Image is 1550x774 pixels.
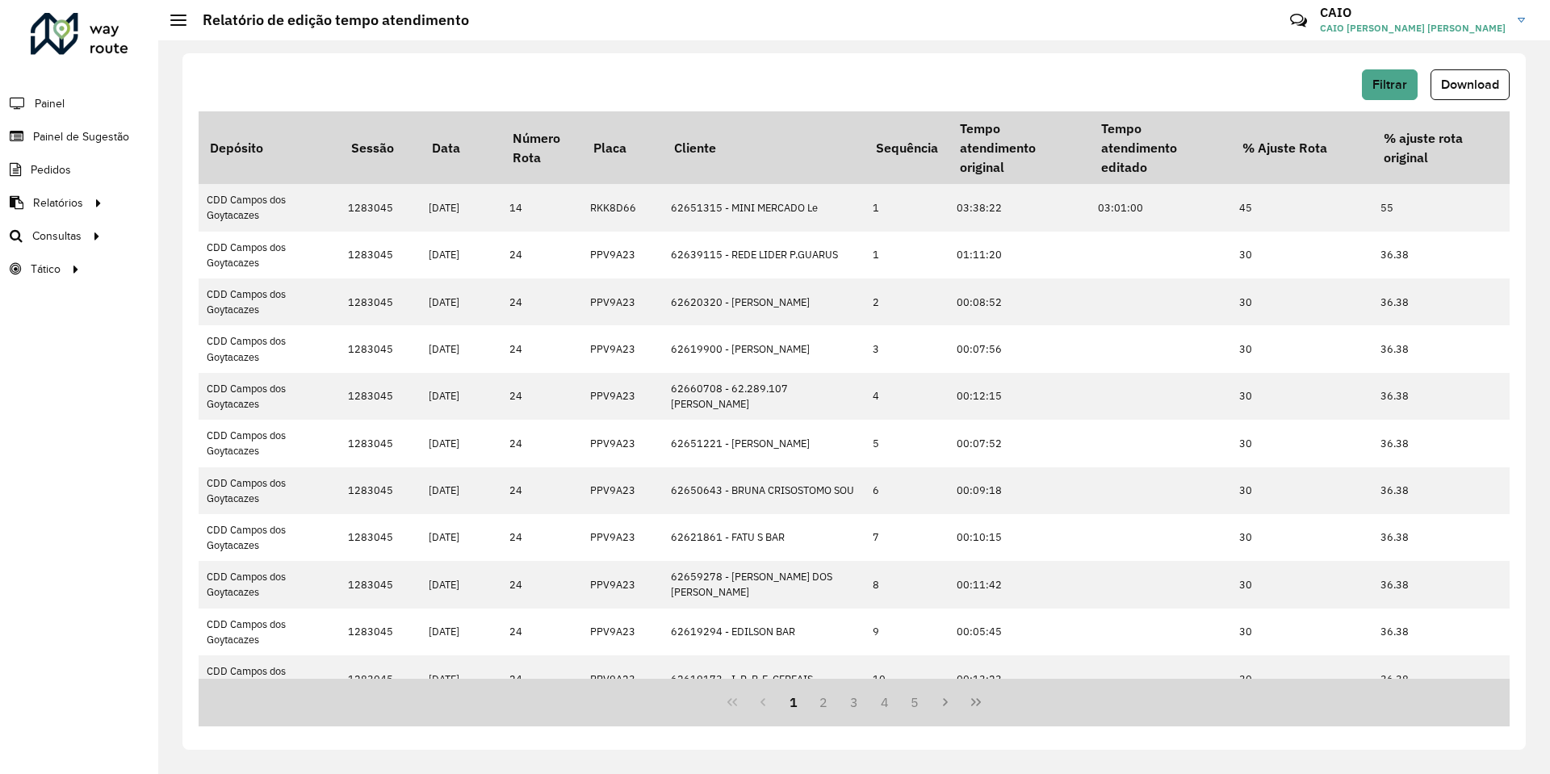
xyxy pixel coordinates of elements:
[501,655,582,702] td: 24
[199,655,340,702] td: CDD Campos dos Goytacazes
[421,184,501,231] td: [DATE]
[1320,5,1506,20] h3: CAIO
[1372,373,1514,420] td: 36.38
[501,184,582,231] td: 14
[663,655,865,702] td: 62619173 - I. R. P. E. CEREAIS
[778,687,809,718] button: 1
[1372,184,1514,231] td: 55
[340,655,421,702] td: 1283045
[865,609,949,655] td: 9
[1231,467,1372,514] td: 30
[421,111,501,184] th: Data
[1372,514,1514,561] td: 36.38
[949,278,1090,325] td: 00:08:52
[1372,232,1514,278] td: 36.38
[340,232,421,278] td: 1283045
[1231,514,1372,561] td: 30
[1372,561,1514,608] td: 36.38
[186,11,469,29] h2: Relatório de edição tempo atendimento
[1362,69,1418,100] button: Filtrar
[949,111,1090,184] th: Tempo atendimento original
[31,161,71,178] span: Pedidos
[199,561,340,608] td: CDD Campos dos Goytacazes
[949,561,1090,608] td: 00:11:42
[32,228,82,245] span: Consultas
[501,373,582,420] td: 24
[900,687,931,718] button: 5
[1441,77,1499,91] span: Download
[1372,278,1514,325] td: 36.38
[1372,655,1514,702] td: 36.38
[199,373,340,420] td: CDD Campos dos Goytacazes
[865,325,949,372] td: 3
[421,561,501,608] td: [DATE]
[33,195,83,211] span: Relatórios
[582,278,663,325] td: PPV9A23
[421,373,501,420] td: [DATE]
[199,609,340,655] td: CDD Campos dos Goytacazes
[663,514,865,561] td: 62621861 - FATU S BAR
[340,609,421,655] td: 1283045
[663,467,865,514] td: 62650643 - BRUNA CRISOSTOMO SOU
[1231,655,1372,702] td: 30
[949,232,1090,278] td: 01:11:20
[31,261,61,278] span: Tático
[582,655,663,702] td: PPV9A23
[340,184,421,231] td: 1283045
[340,420,421,466] td: 1283045
[1372,77,1407,91] span: Filtrar
[340,467,421,514] td: 1283045
[865,655,949,702] td: 10
[501,111,582,184] th: Número Rota
[1372,467,1514,514] td: 36.38
[865,111,949,184] th: Sequência
[199,514,340,561] td: CDD Campos dos Goytacazes
[865,514,949,561] td: 7
[663,561,865,608] td: 62659278 - [PERSON_NAME] DOS [PERSON_NAME]
[808,687,839,718] button: 2
[663,373,865,420] td: 62660708 - 62.289.107 [PERSON_NAME]
[663,111,865,184] th: Cliente
[663,609,865,655] td: 62619294 - EDILSON BAR
[949,184,1090,231] td: 03:38:22
[1372,111,1514,184] th: % ajuste rota original
[663,420,865,466] td: 62651221 - [PERSON_NAME]
[1372,325,1514,372] td: 36.38
[35,95,65,112] span: Painel
[340,278,421,325] td: 1283045
[1090,184,1231,231] td: 03:01:00
[865,420,949,466] td: 5
[421,467,501,514] td: [DATE]
[961,687,991,718] button: Last Page
[421,325,501,372] td: [DATE]
[949,609,1090,655] td: 00:05:45
[582,232,663,278] td: PPV9A23
[663,325,865,372] td: 62619900 - [PERSON_NAME]
[199,111,340,184] th: Depósito
[501,467,582,514] td: 24
[340,514,421,561] td: 1283045
[949,514,1090,561] td: 00:10:15
[1431,69,1510,100] button: Download
[582,467,663,514] td: PPV9A23
[949,373,1090,420] td: 00:12:15
[421,514,501,561] td: [DATE]
[865,278,949,325] td: 2
[582,514,663,561] td: PPV9A23
[663,278,865,325] td: 62620320 - [PERSON_NAME]
[582,561,663,608] td: PPV9A23
[1231,184,1372,231] td: 45
[582,420,663,466] td: PPV9A23
[1231,232,1372,278] td: 30
[865,232,949,278] td: 1
[1372,609,1514,655] td: 36.38
[1372,420,1514,466] td: 36.38
[1231,609,1372,655] td: 30
[421,420,501,466] td: [DATE]
[1090,111,1231,184] th: Tempo atendimento editado
[1231,420,1372,466] td: 30
[501,609,582,655] td: 24
[501,325,582,372] td: 24
[865,467,949,514] td: 6
[582,325,663,372] td: PPV9A23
